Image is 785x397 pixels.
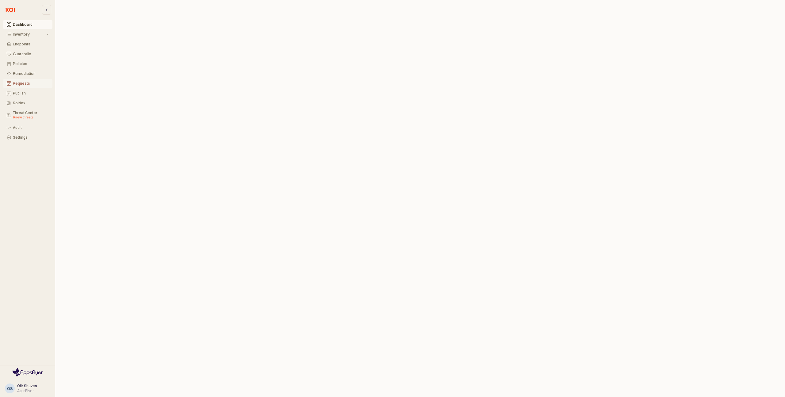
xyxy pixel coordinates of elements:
[3,109,52,122] button: Threat Center
[3,30,52,39] button: Inventory
[13,32,45,37] div: Inventory
[3,79,52,88] button: Requests
[17,388,37,393] div: AppsFlyer
[13,22,49,27] div: Dashboard
[3,69,52,78] button: Remediation
[3,99,52,107] button: Koidex
[13,135,49,140] div: Settings
[13,81,49,86] div: Requests
[13,71,49,76] div: Remediation
[17,384,37,388] span: Ofir Shuves
[13,42,49,46] div: Endpoints
[3,89,52,98] button: Publish
[5,384,15,393] button: OS
[3,60,52,68] button: Policies
[13,91,49,95] div: Publish
[13,101,49,105] div: Koidex
[13,111,49,120] div: Threat Center
[3,50,52,58] button: Guardrails
[3,20,52,29] button: Dashboard
[13,62,49,66] div: Policies
[3,40,52,48] button: Endpoints
[3,133,52,142] button: Settings
[7,385,13,391] div: OS
[13,125,49,130] div: Audit
[13,52,49,56] div: Guardrails
[13,115,49,120] div: 6 new threats
[3,123,52,132] button: Audit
